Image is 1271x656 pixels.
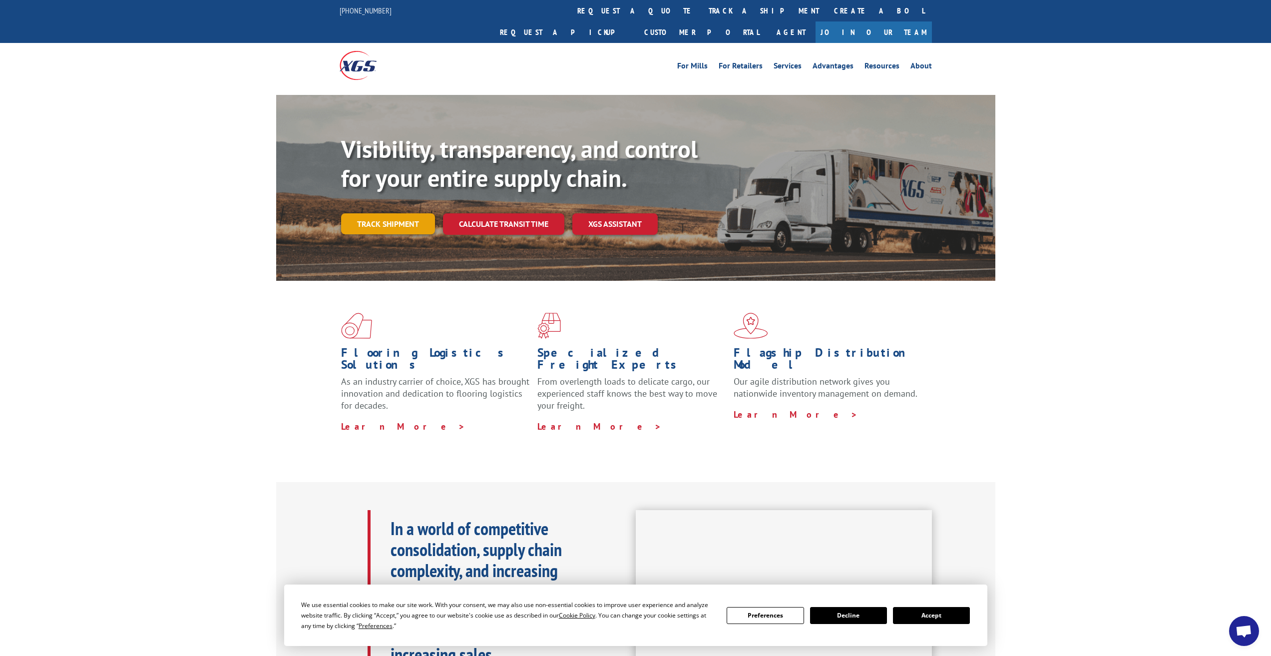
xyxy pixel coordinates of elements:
[340,5,392,15] a: [PHONE_NUMBER]
[813,62,853,73] a: Advantages
[767,21,816,43] a: Agent
[492,21,637,43] a: Request a pickup
[537,421,662,432] a: Learn More >
[910,62,932,73] a: About
[341,313,372,339] img: xgs-icon-total-supply-chain-intelligence-red
[559,611,595,620] span: Cookie Policy
[537,347,726,376] h1: Specialized Freight Experts
[537,376,726,420] p: From overlength loads to delicate cargo, our experienced staff knows the best way to move your fr...
[734,409,858,420] a: Learn More >
[359,622,393,630] span: Preferences
[719,62,763,73] a: For Retailers
[572,213,658,235] a: XGS ASSISTANT
[284,585,987,646] div: Cookie Consent Prompt
[734,313,768,339] img: xgs-icon-flagship-distribution-model-red
[537,313,561,339] img: xgs-icon-focused-on-flooring-red
[734,376,917,399] span: Our agile distribution network gives you nationwide inventory management on demand.
[443,213,564,235] a: Calculate transit time
[341,376,529,411] span: As an industry carrier of choice, XGS has brought innovation and dedication to flooring logistics...
[341,421,465,432] a: Learn More >
[774,62,802,73] a: Services
[810,607,887,624] button: Decline
[734,347,922,376] h1: Flagship Distribution Model
[1229,616,1259,646] div: Open chat
[637,21,767,43] a: Customer Portal
[341,347,530,376] h1: Flooring Logistics Solutions
[341,213,435,234] a: Track shipment
[864,62,899,73] a: Resources
[677,62,708,73] a: For Mills
[893,607,970,624] button: Accept
[341,133,698,193] b: Visibility, transparency, and control for your entire supply chain.
[301,600,715,631] div: We use essential cookies to make our site work. With your consent, we may also use non-essential ...
[816,21,932,43] a: Join Our Team
[727,607,804,624] button: Preferences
